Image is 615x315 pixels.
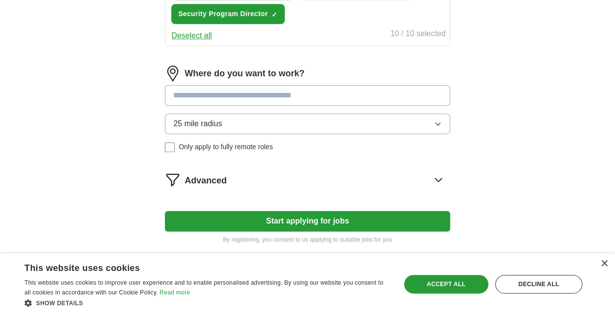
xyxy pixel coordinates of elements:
[171,30,212,42] button: Deselect all
[159,289,190,296] a: Read more, opens a new window
[184,67,304,80] label: Where do you want to work?
[24,298,389,308] div: Show details
[165,172,181,187] img: filter
[165,235,450,244] p: By registering, you consent to us applying to suitable jobs for you
[600,260,608,268] div: Close
[24,259,365,274] div: This website uses cookies
[390,28,446,42] div: 10 / 10 selected
[24,279,383,296] span: This website uses cookies to improve user experience and to enable personalised advertising. By u...
[179,142,273,152] span: Only apply to fully remote roles
[165,113,450,134] button: 25 mile radius
[171,4,285,24] button: Security Program Director✓
[272,11,277,19] span: ✓
[173,118,222,130] span: 25 mile radius
[184,174,227,187] span: Advanced
[178,9,268,19] span: Security Program Director
[36,300,83,307] span: Show details
[165,142,175,152] input: Only apply to fully remote roles
[165,211,450,231] button: Start applying for jobs
[404,275,488,293] div: Accept all
[165,66,181,81] img: location.png
[495,275,582,293] div: Decline all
